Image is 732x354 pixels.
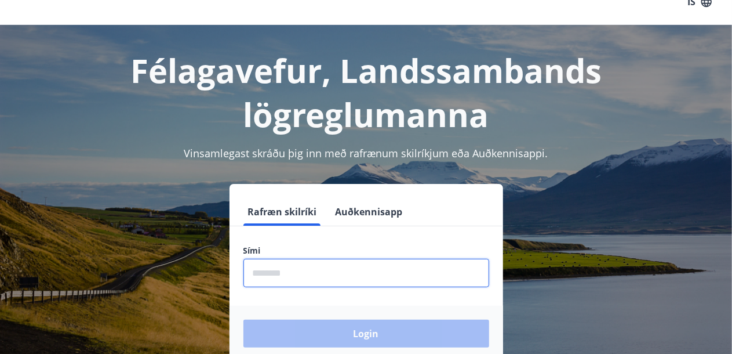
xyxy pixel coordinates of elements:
[14,48,718,136] h1: Félagavefur, Landssambands lögreglumanna
[243,245,489,257] label: Sími
[184,146,548,160] span: Vinsamlegast skráðu þig inn með rafrænum skilríkjum eða Auðkennisappi.
[243,198,322,226] button: Rafræn skilríki
[331,198,407,226] button: Auðkennisapp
